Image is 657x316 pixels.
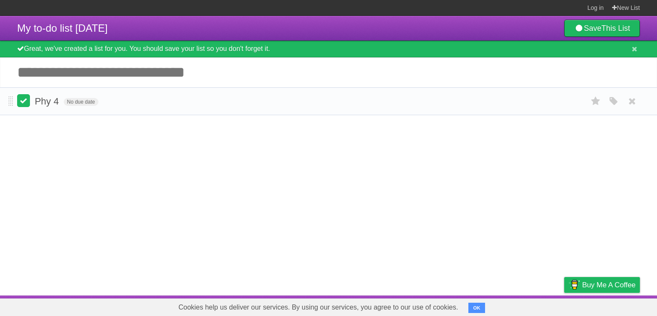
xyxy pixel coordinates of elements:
img: Buy me a coffee [568,277,580,292]
a: Buy me a coffee [564,277,640,293]
a: Privacy [553,298,575,314]
span: Phy 4 [35,96,61,107]
span: My to-do list [DATE] [17,22,108,34]
button: OK [468,303,485,313]
span: No due date [64,98,98,106]
a: Developers [479,298,513,314]
span: Buy me a coffee [582,277,636,292]
a: Terms [524,298,543,314]
b: This List [601,24,630,33]
label: Star task [588,94,604,108]
a: SaveThis List [564,20,640,37]
a: About [450,298,468,314]
span: Cookies help us deliver our services. By using our services, you agree to our use of cookies. [170,299,467,316]
label: Done [17,94,30,107]
a: Suggest a feature [586,298,640,314]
